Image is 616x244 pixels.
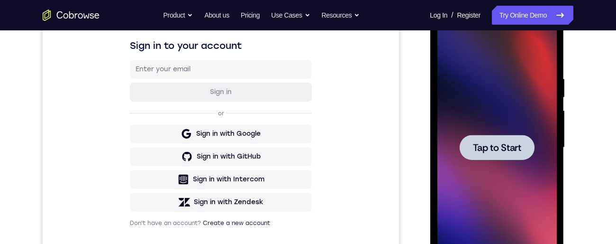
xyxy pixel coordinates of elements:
button: Tap to Start [29,127,104,152]
a: Log In [430,6,447,25]
div: Sign in with Google [154,155,218,165]
div: Sign in with GitHub [154,178,218,188]
button: Sign in [87,109,269,128]
button: Use Cases [271,6,310,25]
span: Tap to Start [43,135,91,145]
span: / [451,9,453,21]
a: Go to the home page [43,9,100,21]
div: Sign in with Zendesk [151,224,221,233]
button: Resources [322,6,360,25]
a: Pricing [241,6,260,25]
button: Sign in with Google [87,150,269,169]
a: Register [457,6,480,25]
h1: Sign in to your account [87,65,269,78]
button: Product [163,6,193,25]
input: Enter your email [93,91,263,100]
div: Sign in with Intercom [150,201,222,210]
p: or [173,136,183,143]
a: About us [204,6,229,25]
button: Sign in with Zendesk [87,219,269,238]
button: Sign in with GitHub [87,173,269,192]
button: Sign in with Intercom [87,196,269,215]
a: Try Online Demo [492,6,573,25]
